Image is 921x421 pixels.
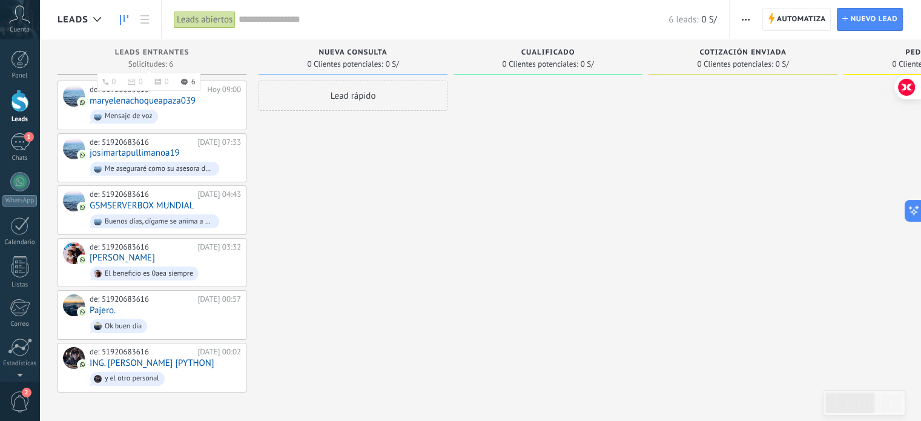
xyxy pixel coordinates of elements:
[197,347,241,357] div: [DATE] 00:02
[2,320,38,328] div: Correo
[2,195,37,207] div: WhatsApp
[10,26,30,34] span: Cuenta
[90,148,180,158] a: josimartapullimanoa19
[2,360,38,368] div: Estadísticas
[581,61,594,68] span: 0 S/
[319,48,387,57] span: Nueva consulta
[78,203,87,211] img: com.amocrm.amocrmwa.svg
[776,61,789,68] span: 0 S/
[58,14,88,25] span: Leads
[265,48,441,59] div: Nueva consulta
[197,294,241,304] div: [DATE] 00:57
[191,78,196,85] span: 6
[90,96,196,106] a: maryelenachoqueapaza039
[701,14,716,25] span: 0 S/
[90,347,193,357] div: de: 51920683616
[105,270,193,278] div: El beneficio es 0aea siempre
[174,11,236,28] div: Leads abiertos
[63,190,85,211] div: GSMSERVERBOX MUNDIAL
[2,72,38,80] div: Panel
[24,132,34,142] span: 1
[762,8,831,31] a: Automatiza
[668,14,698,25] span: 6 leads:
[78,151,87,159] img: com.amocrm.amocrmwa.svg
[259,81,447,111] div: Lead rápido
[90,253,155,263] a: [PERSON_NAME]
[460,48,636,59] div: Cualificado
[78,360,87,369] img: com.amocrm.amocrmwa.svg
[90,242,193,252] div: de: 51920683616
[90,85,203,94] div: de: 51920683616
[197,138,241,147] div: [DATE] 07:33
[63,294,85,316] div: Pajero.
[2,116,38,124] div: Leads
[207,85,241,94] div: Hoy 09:00
[697,61,773,68] span: 0 Clientes potenciales:
[90,201,194,211] a: GSMSERVERBOX MUNDIAL
[2,239,38,247] div: Calendario
[105,112,153,121] div: Mensaje de voz
[105,322,142,331] div: Ok buen dia
[2,281,38,289] div: Listas
[502,61,578,68] span: 0 Clientes potenciales:
[777,8,826,30] span: Automatiza
[105,165,214,173] div: Me aseguraré como su asesora de que tenga todo ilimitado y apoyarlo
[111,78,116,85] span: 0
[90,305,116,316] a: Pajero.
[78,308,87,316] img: com.amocrm.amocrmwa.svg
[655,48,831,59] div: Cotización enviada
[197,190,241,199] div: [DATE] 04:43
[850,8,897,30] span: Nuevo lead
[63,347,85,369] div: ING. CARLOS [PYTHON]
[63,85,85,107] div: maryelenachoqueapaza039
[115,48,190,57] span: Leads Entrantes
[737,8,754,31] button: Más
[90,190,193,199] div: de: 51920683616
[64,48,240,59] div: Leads Entrantes
[2,154,38,162] div: Chats
[197,242,241,252] div: [DATE] 03:32
[63,242,85,264] div: Luis
[134,8,155,31] a: Lista
[78,98,87,107] img: com.amocrm.amocrmwa.svg
[90,294,193,304] div: de: 51920683616
[90,358,214,368] a: ING. [PERSON_NAME] [PYTHON]
[105,217,214,226] div: Buenos días, dígame se anima a ser movistar [DATE]
[699,48,787,57] span: Cotización enviada
[128,61,173,68] span: Solicitudes: 6
[22,388,31,397] span: 2
[114,8,134,31] a: Leads
[386,61,399,68] span: 0 S/
[105,374,159,383] div: y el otro personal
[78,256,87,264] img: com.amocrm.amocrmwa.svg
[307,61,383,68] span: 0 Clientes potenciales:
[63,138,85,159] div: josimartapullimanoa19
[138,78,142,85] span: 0
[165,78,169,85] span: 0
[90,138,193,147] div: de: 51920683616
[521,48,575,57] span: Cualificado
[837,8,903,31] a: Nuevo lead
